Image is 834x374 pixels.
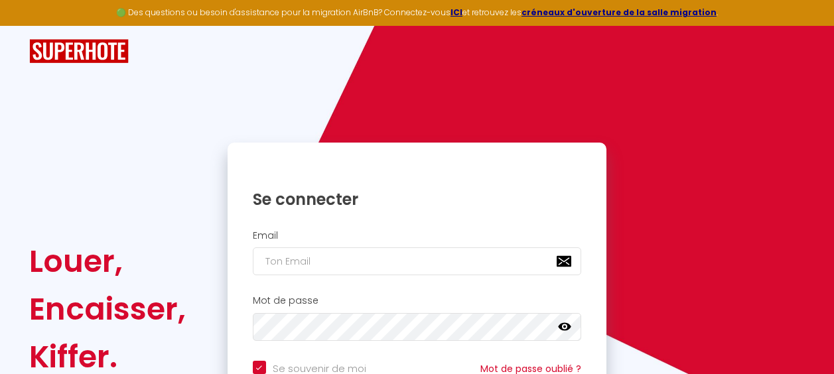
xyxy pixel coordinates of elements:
[253,189,582,210] h1: Se connecter
[253,247,582,275] input: Ton Email
[29,39,129,64] img: SuperHote logo
[29,237,186,285] div: Louer,
[253,295,582,306] h2: Mot de passe
[29,285,186,333] div: Encaisser,
[451,7,462,18] a: ICI
[521,7,717,18] a: créneaux d'ouverture de la salle migration
[253,230,582,241] h2: Email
